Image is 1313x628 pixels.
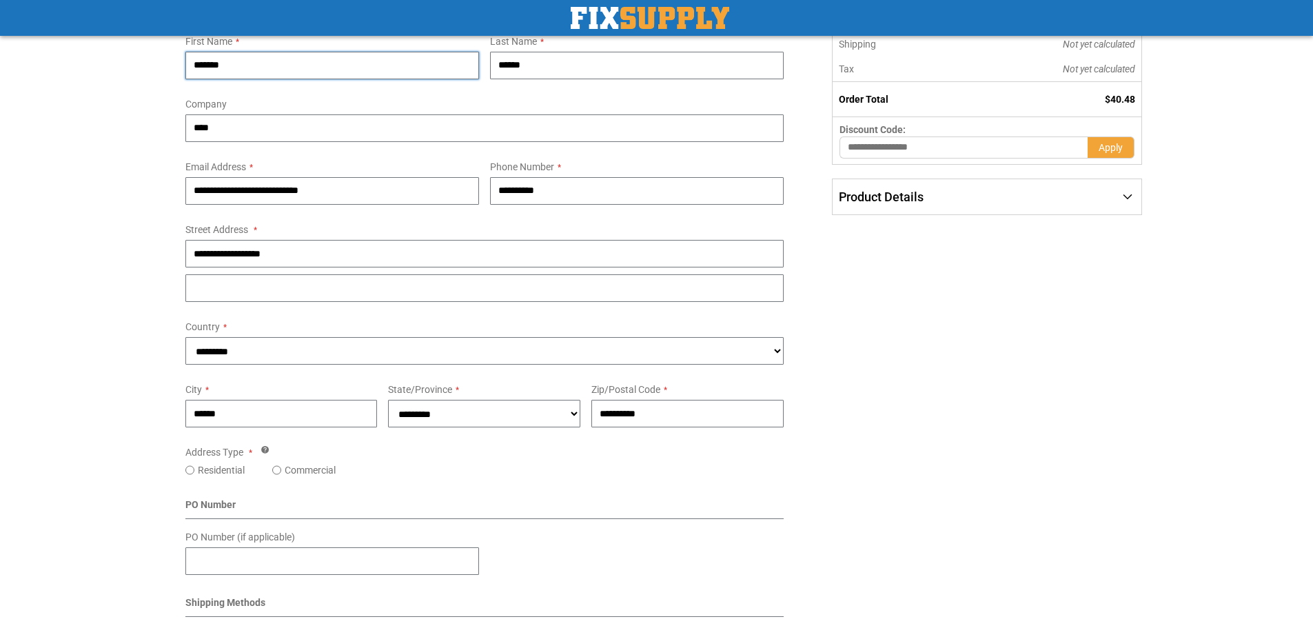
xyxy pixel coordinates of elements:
[839,190,924,204] span: Product Details
[285,463,336,477] label: Commercial
[591,384,660,395] span: Zip/Postal Code
[185,531,295,543] span: PO Number (if applicable)
[571,7,729,29] a: store logo
[185,384,202,395] span: City
[185,161,246,172] span: Email Address
[1063,39,1135,50] span: Not yet calculated
[185,498,784,519] div: PO Number
[833,57,970,82] th: Tax
[1063,63,1135,74] span: Not yet calculated
[839,94,888,105] strong: Order Total
[185,36,232,47] span: First Name
[198,463,245,477] label: Residential
[185,447,243,458] span: Address Type
[185,224,248,235] span: Street Address
[1105,94,1135,105] span: $40.48
[388,384,452,395] span: State/Province
[839,124,906,135] span: Discount Code:
[839,39,876,50] span: Shipping
[185,99,227,110] span: Company
[1099,142,1123,153] span: Apply
[185,321,220,332] span: Country
[185,596,784,617] div: Shipping Methods
[571,7,729,29] img: Fix Industrial Supply
[490,161,554,172] span: Phone Number
[490,36,537,47] span: Last Name
[1088,136,1134,159] button: Apply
